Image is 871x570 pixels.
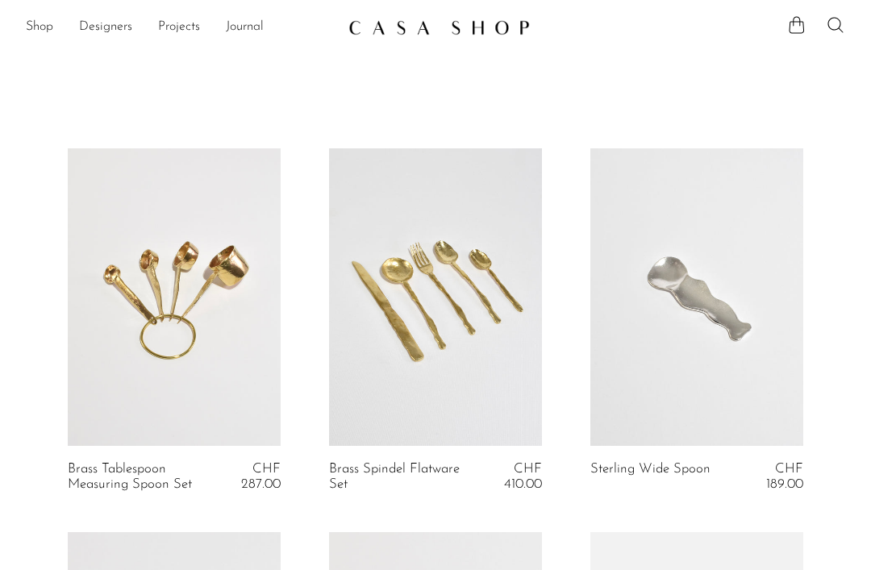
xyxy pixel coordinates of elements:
nav: Desktop navigation [26,14,335,41]
span: CHF 287.00 [241,462,281,490]
span: CHF 189.00 [766,462,803,490]
a: Projects [158,17,200,38]
a: Brass Tablespoon Measuring Spoon Set [68,462,207,492]
a: Shop [26,17,53,38]
a: Designers [79,17,132,38]
span: CHF 410.00 [504,462,542,490]
a: Journal [226,17,264,38]
ul: NEW HEADER MENU [26,14,335,41]
a: Brass Spindel Flatware Set [329,462,469,492]
a: Sterling Wide Spoon [590,462,711,492]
